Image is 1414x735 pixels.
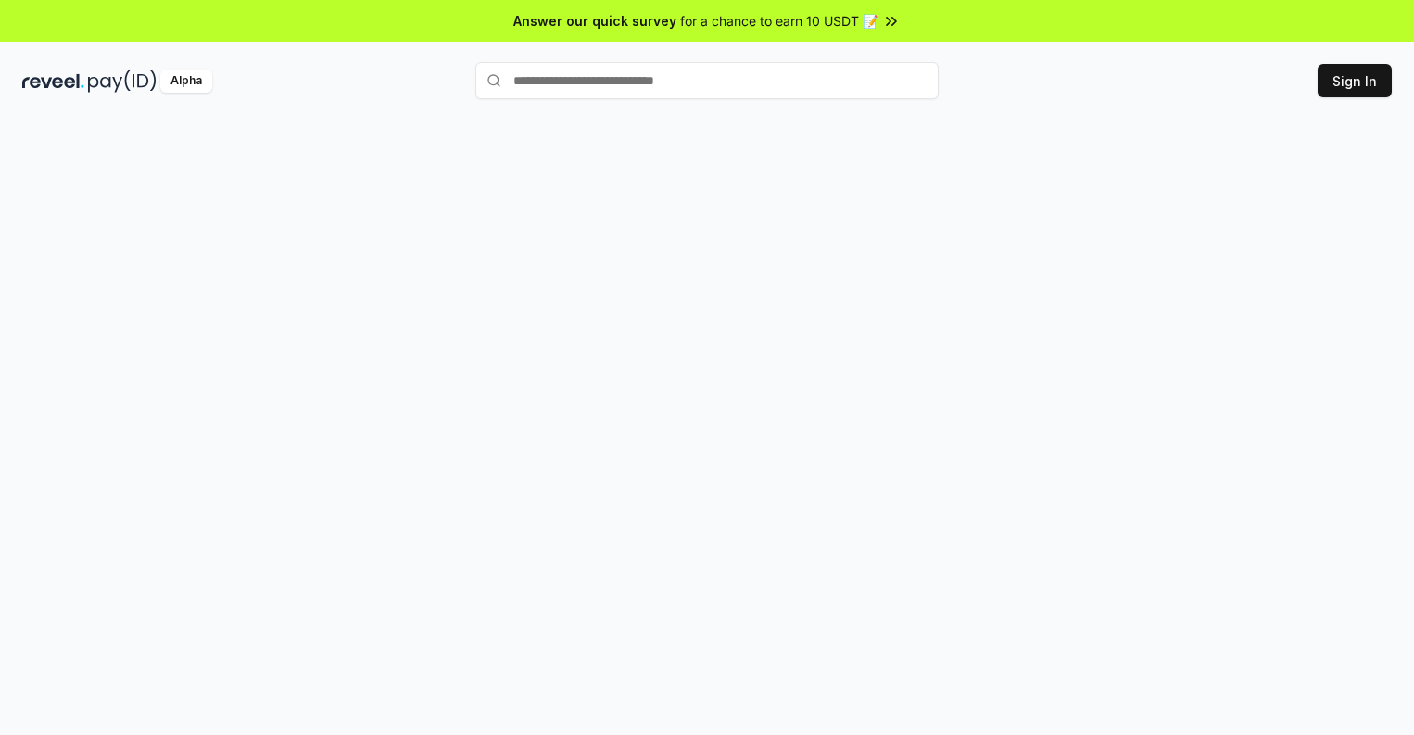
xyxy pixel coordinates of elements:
[1318,64,1392,97] button: Sign In
[88,70,157,93] img: pay_id
[680,11,878,31] span: for a chance to earn 10 USDT 📝
[513,11,676,31] span: Answer our quick survey
[160,70,212,93] div: Alpha
[22,70,84,93] img: reveel_dark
